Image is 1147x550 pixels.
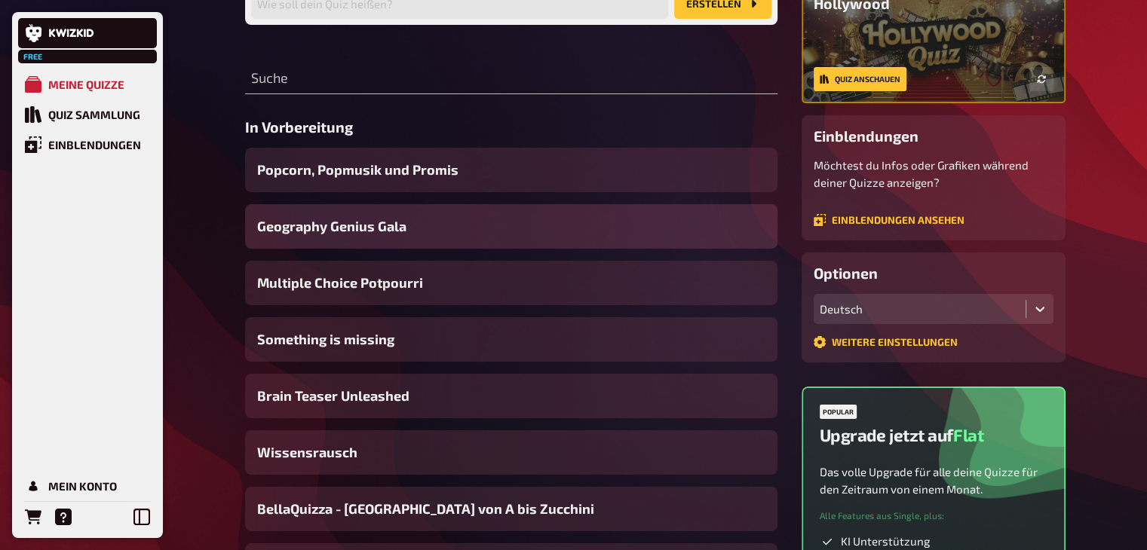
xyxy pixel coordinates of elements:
span: Wissensrausch [257,442,357,463]
span: Geography Genius Gala [257,216,406,237]
a: Brain Teaser Unleashed [245,374,777,418]
a: Bestellungen [18,502,48,532]
a: Quiz Sammlung [18,99,157,130]
a: Wissensrausch [245,430,777,475]
div: Popular [820,405,857,419]
p: Das volle Upgrade für alle deine Quizze für den Zeitraum von einem Monat. [820,463,1047,497]
a: Multiple Choice Potpourri [245,261,777,305]
h2: Upgrade jetzt auf [820,425,984,445]
a: Geography Genius Gala [245,204,777,249]
p: Möchtest du Infos oder Grafiken während deiner Quizze anzeigen? [814,157,1053,191]
a: Mein Konto [18,471,157,501]
span: Multiple Choice Potpourri [257,273,423,293]
span: KI Unterstützung [841,534,930,549]
a: Einblendungen ansehen [814,214,965,226]
div: Deutsch [820,302,1020,316]
div: Meine Quizze [48,78,124,91]
a: Hilfe [48,502,78,532]
h3: Optionen [814,264,1053,282]
input: Suche [245,64,777,94]
span: Something is missing [257,329,394,350]
span: Free [20,52,47,61]
small: Alle Features aus Single, plus : [820,509,944,522]
a: Weitere Einstellungen [814,336,958,348]
div: Einblendungen [48,138,141,151]
div: Quiz Sammlung [48,108,140,121]
a: Something is missing [245,317,777,362]
div: Mein Konto [48,479,117,493]
span: Popcorn, Popmusik und Promis [257,160,458,180]
h3: Einblendungen [814,127,1053,145]
span: Brain Teaser Unleashed [257,386,409,406]
a: BellaQuizza - [GEOGRAPHIC_DATA] von A bis Zucchini [245,487,777,531]
a: Meine Quizze [18,69,157,99]
span: BellaQuizza - [GEOGRAPHIC_DATA] von A bis Zucchini [257,499,594,519]
h3: In Vorbereitung [245,118,777,136]
a: Einblendungen [18,130,157,160]
a: Quiz anschauen [814,67,906,91]
a: Popcorn, Popmusik und Promis [245,148,777,192]
span: Flat [953,425,983,445]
